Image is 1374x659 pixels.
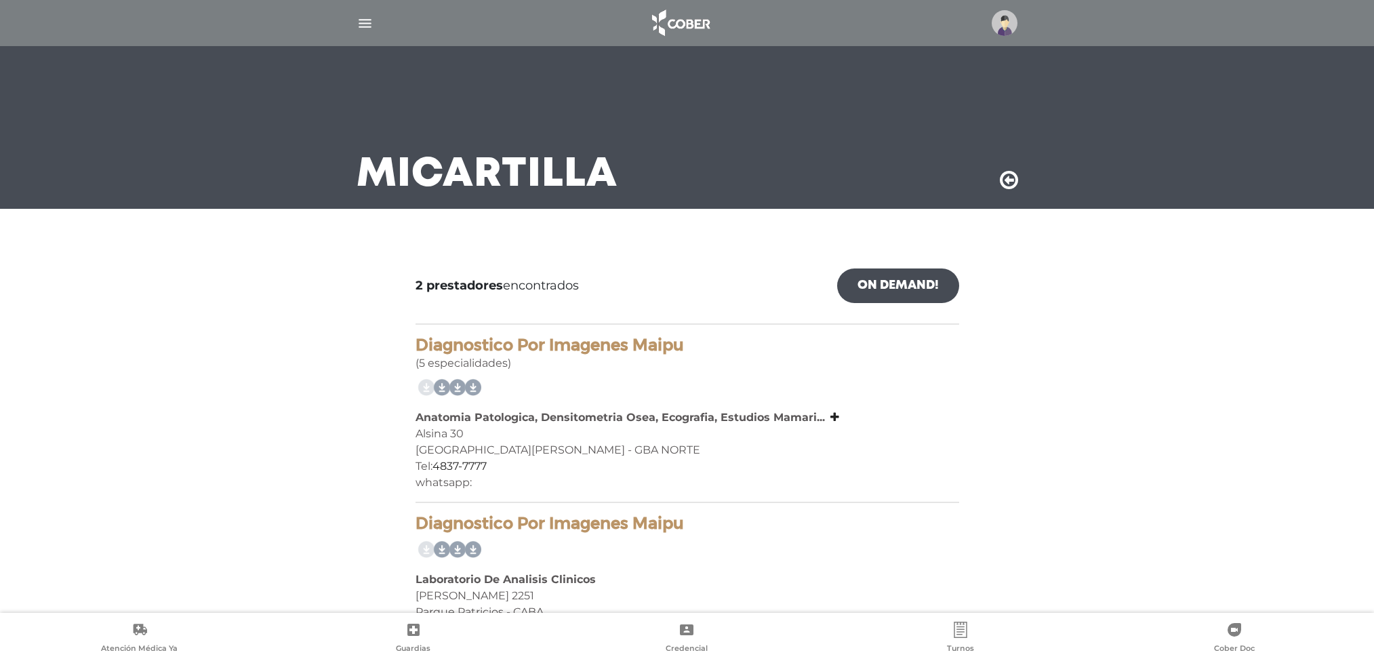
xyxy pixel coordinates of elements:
[396,643,430,656] span: Guardias
[550,622,824,656] a: Credencial
[416,426,959,442] div: Alsina 30
[416,588,959,604] div: [PERSON_NAME] 2251
[3,622,277,656] a: Atención Médica Ya
[416,336,959,355] h4: Diagnostico Por Imagenes Maipu
[416,604,959,620] div: Parque Patricios - CABA
[947,643,974,656] span: Turnos
[416,475,959,491] div: whatsapp:
[837,268,959,303] a: On Demand!
[416,336,959,372] div: (5 especialidades)
[824,622,1097,656] a: Turnos
[992,10,1017,36] img: profile-placeholder.svg
[416,411,825,424] b: Anatomia Patologica, Densitometria Osea, Ecografia, Estudios Mamari...
[357,157,618,193] h3: Mi Cartilla
[416,442,959,458] div: [GEOGRAPHIC_DATA][PERSON_NAME] - GBA NORTE
[1097,622,1371,656] a: Cober Doc
[645,7,716,39] img: logo_cober_home-white.png
[416,277,579,295] span: encontrados
[416,278,503,293] b: 2 prestadores
[357,15,373,32] img: Cober_menu-lines-white.svg
[101,643,178,656] span: Atención Médica Ya
[416,458,959,475] div: Tel:
[1214,643,1255,656] span: Cober Doc
[666,643,708,656] span: Credencial
[277,622,550,656] a: Guardias
[432,460,487,473] a: 4837-7777
[416,573,596,586] b: Laboratorio De Analisis Clinicos
[416,514,959,534] h4: Diagnostico Por Imagenes Maipu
